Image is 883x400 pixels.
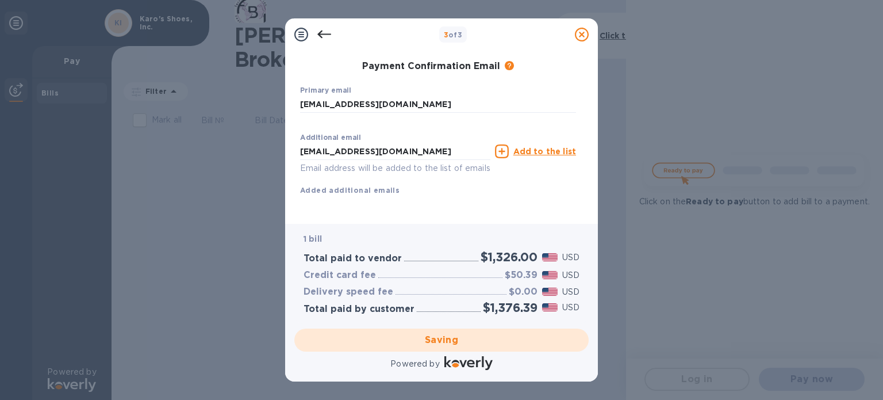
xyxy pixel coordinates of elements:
p: Email address will be added to the list of emails [300,162,490,175]
h3: $50.39 [505,270,538,281]
b: Added additional emails [300,186,400,195]
b: 1 bill [304,234,322,243]
h3: Total paid to vendor [304,253,402,264]
h3: Credit card fee [304,270,376,281]
input: Enter additional email [300,143,490,160]
img: USD [542,288,558,296]
h2: $1,326.00 [481,250,538,264]
b: of 3 [444,31,463,39]
span: 3 [444,31,448,39]
img: USD [542,303,558,311]
input: Enter your primary email [300,96,576,113]
img: USD [542,253,558,261]
p: USD [562,302,579,314]
p: USD [562,286,579,298]
h2: $1,376.39 [483,300,538,315]
img: USD [542,271,558,279]
img: Logo [444,356,493,370]
label: Additional email [300,135,361,142]
p: USD [562,252,579,264]
h3: Delivery speed fee [304,287,393,298]
h3: $0.00 [509,287,538,298]
p: Powered by [390,358,439,370]
h3: Payment Confirmation Email [362,61,500,72]
p: USD [562,269,579,281]
label: Primary email [300,87,351,94]
u: Add to the list [513,147,576,156]
h3: Total paid by customer [304,304,414,315]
